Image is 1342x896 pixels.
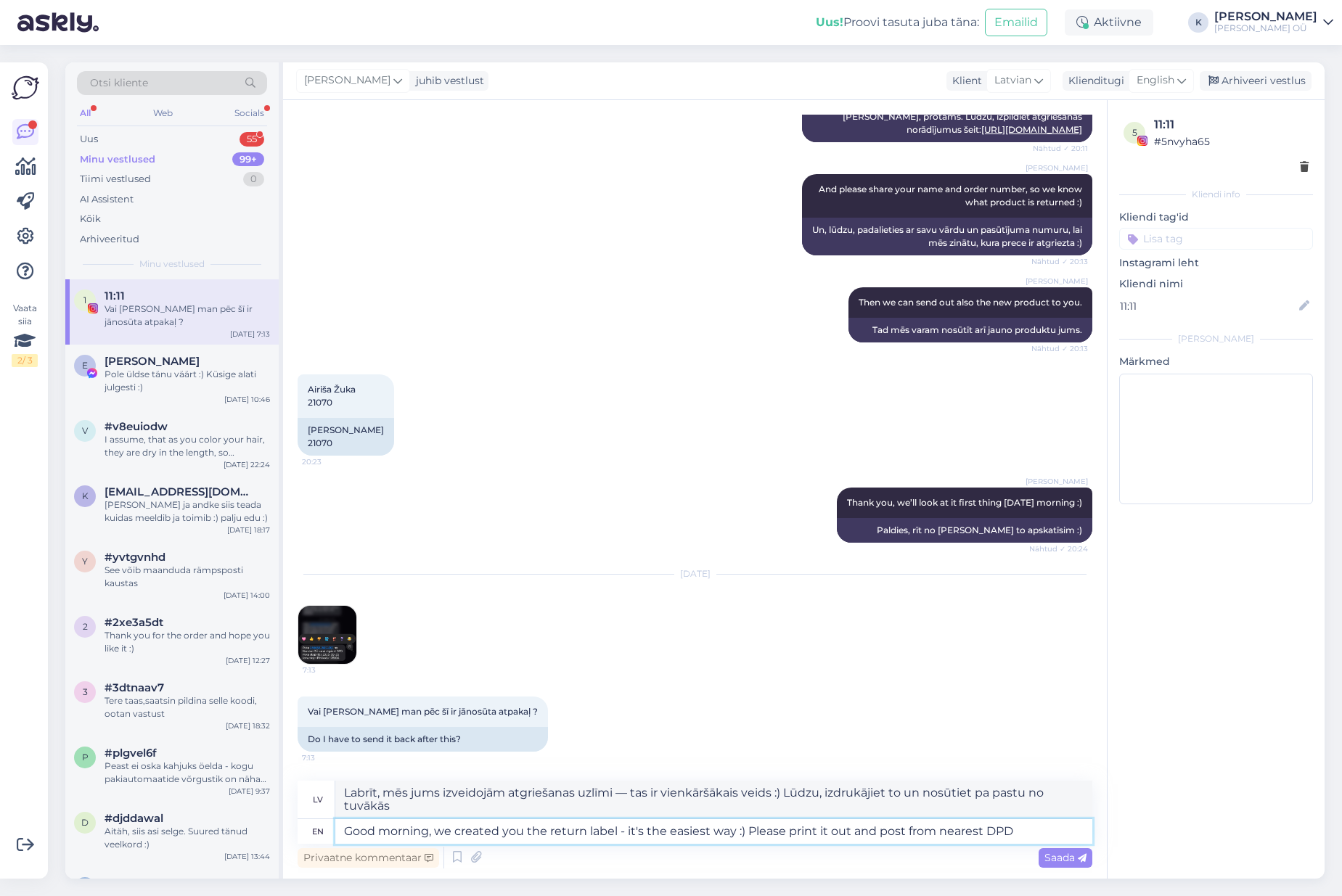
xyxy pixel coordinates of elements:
[298,606,356,664] img: Attachment
[1119,188,1313,201] div: Kliendi info
[105,485,255,498] span: kadilaos62@gmail.com
[298,418,394,456] div: [PERSON_NAME] 21070
[105,498,270,525] div: [PERSON_NAME] ja andke siis teada kuidas meeldib ja toimib :) palju edu :)
[230,329,270,340] div: [DATE] 7:13
[12,302,38,367] div: Vaata siia
[12,74,39,102] img: Askly Logo
[105,564,270,590] div: See võib maanduda rämpsposti kaustas
[226,655,270,666] div: [DATE] 12:27
[224,590,270,601] div: [DATE] 14:00
[105,289,125,303] span: 11:11
[837,518,1092,543] div: Paldies, rīt no [PERSON_NAME] to apskatīsim :)
[77,104,94,123] div: All
[1119,210,1313,225] p: Kliendi tag'id
[80,232,139,247] div: Arhiveeritud
[80,172,151,186] div: Tiimi vestlused
[1119,332,1313,345] div: [PERSON_NAME]
[298,727,548,752] div: Do I have to send it back after this?
[1033,143,1088,154] span: Nähtud ✓ 20:11
[308,384,358,408] span: Airiša Žuka 21070
[80,212,101,226] div: Kõik
[227,525,270,535] div: [DATE] 18:17
[1031,256,1088,267] span: Nähtud ✓ 20:13
[224,394,270,405] div: [DATE] 10:46
[105,551,165,564] span: #yvtgvnhd
[1026,163,1088,173] span: [PERSON_NAME]
[105,616,163,629] span: #2xe3a5dt
[1065,9,1153,36] div: Aktiivne
[80,152,155,167] div: Minu vestlused
[847,497,1082,508] span: Thank you, we’ll look at it first thing [DATE] morning :)
[1214,22,1317,34] div: [PERSON_NAME] OÜ
[1029,543,1088,554] span: Nähtud ✓ 20:24
[994,73,1031,89] span: Latvian
[105,420,168,433] span: #v8euiodw
[243,172,264,186] div: 0
[105,629,270,655] div: Thank you for the order and hope you like it :)
[232,152,264,167] div: 99+
[946,73,982,89] div: Klient
[1214,11,1333,34] a: [PERSON_NAME][PERSON_NAME] OÜ
[226,720,270,731] div: [DATE] 18:32
[308,706,538,717] span: Vai [PERSON_NAME] man pēc šī ir jānosūta atpakaļ ?
[1119,276,1313,292] p: Kliendi nimi
[240,132,264,147] div: 55
[802,104,1092,142] div: [PERSON_NAME], protams. Lūdzu, izpildiet atgriešanas norādījumus šeit:
[1200,71,1312,91] div: Arhiveeri vestlus
[1120,298,1296,314] input: Lisa nimi
[81,817,89,828] span: d
[298,567,1092,580] div: [DATE]
[1119,228,1313,250] input: Lisa tag
[105,368,270,394] div: Pole üldse tänu väärt :) Küsige alati julgesti :)
[105,694,270,720] div: Tere taas,saatsin pildina selle koodi, ootan vastust
[1031,343,1088,354] span: Nähtud ✓ 20:13
[819,184,1084,207] span: And please share your name and order number, so we know what product is returned :)
[82,360,88,371] span: E
[12,354,38,367] div: 2 / 3
[82,556,88,567] span: y
[232,104,267,123] div: Socials
[302,752,356,763] span: 7:13
[83,686,88,697] span: 3
[83,295,86,305] span: 1
[1026,276,1088,287] span: [PERSON_NAME]
[410,73,484,89] div: juhib vestlust
[150,104,176,123] div: Web
[302,456,356,467] span: 20:23
[313,787,323,812] div: lv
[82,425,88,436] span: v
[82,490,89,501] span: k
[105,812,163,825] span: #djddawal
[105,355,200,368] span: Evelin Täht
[105,747,157,760] span: #plgvel6f
[1044,851,1087,864] span: Saada
[981,124,1082,135] a: [URL][DOMAIN_NAME]
[105,877,167,890] span: #qvgzdvk6
[229,786,270,797] div: [DATE] 9:37
[312,819,324,844] div: en
[90,75,148,91] span: Otsi kliente
[105,433,270,459] div: I assume, that as you color your hair, they are dry in the length, so Seaboost conditioner is ver...
[335,819,1092,844] textarea: Good morning, we created you the return label - it's the easiest way :) Please print it out and p...
[224,459,270,470] div: [DATE] 22:24
[105,825,270,851] div: Aitäh, siis asi selge. Suured tänud veelkord :)
[1119,354,1313,369] p: Märkmed
[83,621,88,632] span: 2
[816,14,979,31] div: Proovi tasuta juba täna:
[1214,11,1317,22] div: [PERSON_NAME]
[105,303,270,329] div: Vai [PERSON_NAME] man pēc šī ir jānosūta atpakaļ ?
[80,192,134,207] div: AI Assistent
[105,760,270,786] div: Peast ei oska kahjuks öelda - kogu pakiautomaatide võrgustik on näha pakiautomaadi valiku tegemisel
[848,318,1092,342] div: Tad mēs varam nosūtīt arī jauno produktu jums.
[1154,116,1309,133] div: 11:11
[298,848,439,868] div: Privaatne kommentaar
[859,297,1082,308] span: Then we can send out also the new product to you.
[1063,73,1124,89] div: Klienditugi
[816,15,843,29] b: Uus!
[139,258,205,271] span: Minu vestlused
[1188,12,1208,33] div: K
[802,218,1092,255] div: Un, lūdzu, padalieties ar savu vārdu un pasūtījuma numuru, lai mēs zinātu, kura prece ir atgriezt...
[1137,73,1174,89] span: English
[82,752,89,763] span: p
[1119,255,1313,271] p: Instagrami leht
